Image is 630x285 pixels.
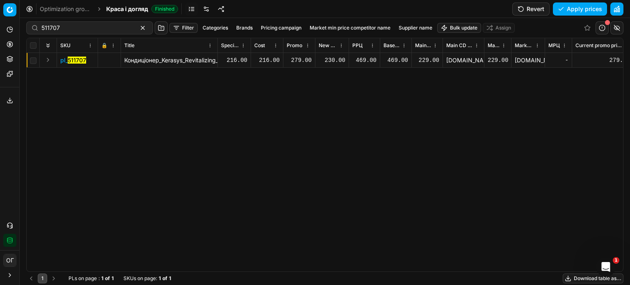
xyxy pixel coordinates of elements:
button: Go to next page [49,274,59,283]
span: Краса і догляд [106,5,148,13]
span: PLs on page [68,275,97,282]
button: Filter [169,23,198,33]
span: РРЦ [352,42,363,49]
button: Market min price competitor name [306,23,394,33]
div: 229.00 [415,56,439,64]
strong: of [105,275,110,282]
span: Cost [254,42,265,49]
button: ОГ [3,254,16,267]
span: Specification Cost [221,42,239,49]
button: Supplier name [395,23,436,33]
span: Finished [151,5,178,13]
div: 230.00 [319,56,345,64]
span: Main CD min price competitor name [446,42,472,49]
span: Base price [383,42,400,49]
nav: breadcrumb [40,5,178,13]
div: 279.00 [575,56,630,64]
span: Main CD min price [415,42,431,49]
strong: 1 [169,275,171,282]
button: Apply prices [553,2,607,16]
button: Download table as... [563,274,623,283]
span: 1 [613,257,619,264]
button: Categories [199,23,231,33]
div: 279.00 [287,56,312,64]
button: Go to previous page [26,274,36,283]
div: - [548,56,568,64]
button: Assign [483,23,515,33]
strong: 1 [112,275,114,282]
div: 469.00 [352,56,377,64]
button: Expand all [43,41,53,50]
div: [DOMAIN_NAME] [446,56,481,64]
div: 216.00 [254,56,280,64]
button: Expand [43,55,53,65]
div: [DOMAIN_NAME] [515,56,541,64]
button: pl_511707 [60,56,86,64]
span: Market min price [488,42,500,49]
strong: 1 [101,275,103,282]
button: 1 [38,274,47,283]
mark: 511707 [68,57,86,64]
span: Current promo price [575,42,622,49]
nav: pagination [26,274,59,283]
iframe: Intercom live chat [596,257,616,277]
span: SKUs on page : [123,275,157,282]
span: Title [124,42,135,49]
strong: of [162,275,167,282]
span: SKU [60,42,71,49]
strong: 1 [159,275,161,282]
button: Brands [233,23,256,33]
span: 🔒 [101,42,107,49]
span: Promo [287,42,302,49]
button: Bulk update [437,23,481,33]
span: Market min price competitor name [515,42,533,49]
span: Кондиціонер_Kerasys_Revitalizing_Conditioner_Оздоровчий_600_мл [124,57,308,64]
div: : [68,275,114,282]
button: Revert [512,2,550,16]
input: Search by SKU or title [41,24,131,32]
div: 216.00 [221,56,247,64]
a: Optimization groups [40,5,92,13]
div: 469.00 [383,56,408,64]
span: ОГ [4,254,16,267]
span: New promo price [319,42,337,49]
span: МРЦ [548,42,560,49]
button: Pricing campaign [258,23,305,33]
span: pl_ [60,56,86,64]
span: Краса і доглядFinished [106,5,178,13]
div: 229.00 [488,56,508,64]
